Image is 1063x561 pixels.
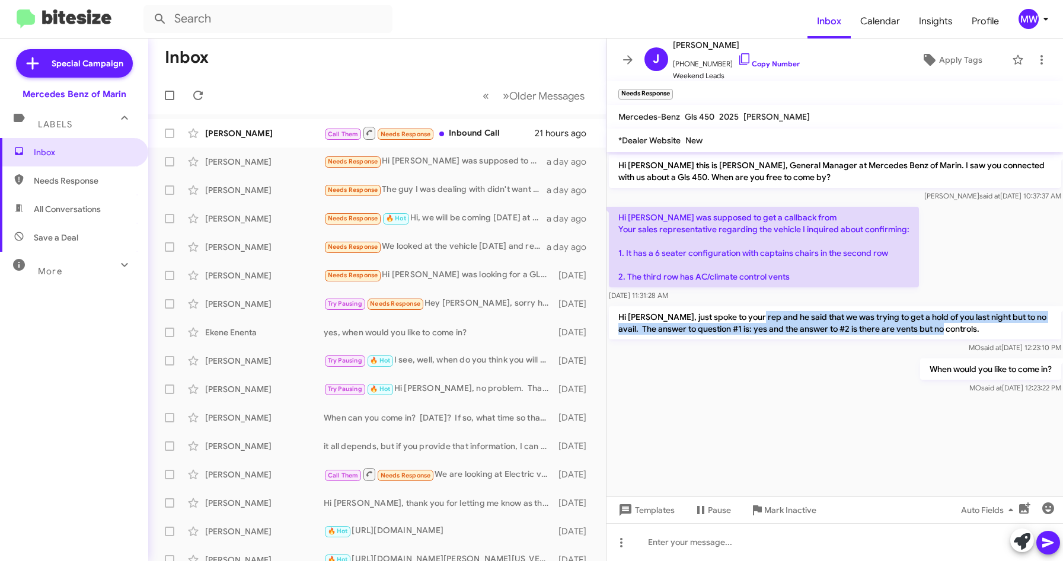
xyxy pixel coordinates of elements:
[618,135,681,146] span: *Dealer Website
[618,111,680,122] span: Mercedes-Benz
[476,84,592,108] nav: Page navigation example
[920,358,1061,380] p: When would you like to come in?
[205,469,324,480] div: [PERSON_NAME]
[685,111,714,122] span: Gls 450
[328,243,378,251] span: Needs Response
[328,385,362,393] span: Try Pausing
[764,499,816,521] span: Mark Inactive
[205,241,324,253] div: [PERSON_NAME]
[324,297,554,310] div: Hey [PERSON_NAME], sorry have been busy with work and put looking for a car on the back burner. A...
[547,156,596,168] div: a day ago
[503,88,509,103] span: »
[328,300,362,307] span: Try Pausing
[719,111,739,122] span: 2025
[1019,9,1039,29] div: MW
[205,213,324,225] div: [PERSON_NAME]
[618,89,673,100] small: Needs Response
[851,4,909,39] a: Calendar
[324,382,554,396] div: Hi [PERSON_NAME], no problem. Thanks for letting me know
[205,412,324,424] div: [PERSON_NAME]
[324,440,554,452] div: it all depends, but if you provide that information, I can certainly look into it and get back to...
[328,158,378,165] span: Needs Response
[328,357,362,364] span: Try Pausing
[909,4,962,39] a: Insights
[16,49,133,78] a: Special Campaign
[328,130,359,138] span: Call Them
[673,70,800,82] span: Weekend Leads
[738,59,800,68] a: Copy Number
[370,385,390,393] span: 🔥 Hot
[979,191,1000,200] span: said at
[547,241,596,253] div: a day ago
[554,270,596,281] div: [DATE]
[609,306,1061,339] p: Hi [PERSON_NAME], just spoke to your rep and he said that we was trying to get a hold of you last...
[381,130,431,138] span: Needs Response
[205,525,324,537] div: [PERSON_NAME]
[1008,9,1050,29] button: MW
[969,383,1061,392] span: MO [DATE] 12:23:22 PM
[381,472,431,479] span: Needs Response
[328,271,378,279] span: Needs Response
[939,49,982,70] span: Apply Tags
[554,440,596,452] div: [DATE]
[205,383,324,395] div: [PERSON_NAME]
[328,186,378,194] span: Needs Response
[554,497,596,509] div: [DATE]
[961,499,1018,521] span: Auto Fields
[968,343,1061,352] span: MO [DATE] 12:23:10 PM
[386,214,406,222] span: 🔥 Hot
[609,155,1061,188] p: Hi [PERSON_NAME] this is [PERSON_NAME], General Manager at Mercedes Benz of Marin. I saw you conn...
[547,213,596,225] div: a day ago
[328,214,378,222] span: Needs Response
[205,184,324,196] div: [PERSON_NAME]
[38,119,72,130] span: Labels
[205,270,324,281] div: [PERSON_NAME]
[205,127,324,139] div: [PERSON_NAME]
[324,467,554,482] div: We are looking at Electric vehicles And we're curious if [PERSON_NAME] had something That got mor...
[205,298,324,310] div: [PERSON_NAME]
[685,135,703,146] span: New
[23,88,126,100] div: Mercedes Benz of Marin
[205,440,324,452] div: [PERSON_NAME]
[673,38,800,52] span: [PERSON_NAME]
[370,357,390,364] span: 🔥 Hot
[609,291,668,300] span: [DATE] 11:31:28 AM
[962,4,1008,39] a: Profile
[609,207,919,287] p: Hi [PERSON_NAME] was supposed to get a callback from Your sales representative regarding the vehi...
[34,232,78,243] span: Save a Deal
[324,524,554,538] div: [URL][DOMAIN_NAME]
[34,203,101,215] span: All Conversations
[34,175,135,187] span: Needs Response
[324,497,554,509] div: Hi [PERSON_NAME], thank you for letting me know as that is most definitely not our standard. I wo...
[324,326,554,338] div: yes, when would you like to come in?
[205,497,324,509] div: [PERSON_NAME]
[606,499,684,521] button: Templates
[616,499,675,521] span: Templates
[34,146,135,158] span: Inbox
[807,4,851,39] a: Inbox
[370,300,420,307] span: Needs Response
[324,211,547,225] div: Hi, we will be coming [DATE] at 11.30am. Made an appointment with [PERSON_NAME]
[554,469,596,480] div: [DATE]
[554,355,596,367] div: [DATE]
[980,343,1001,352] span: said at
[38,266,62,277] span: More
[740,499,826,521] button: Mark Inactive
[324,126,535,140] div: Inbound Call
[205,355,324,367] div: [PERSON_NAME]
[547,184,596,196] div: a day ago
[896,49,1006,70] button: Apply Tags
[684,499,740,521] button: Pause
[653,50,659,69] span: J
[708,499,731,521] span: Pause
[554,326,596,338] div: [DATE]
[924,191,1061,200] span: [PERSON_NAME] [DATE] 10:37:37 AM
[324,155,547,168] div: Hi [PERSON_NAME] was supposed to get a callback from Your sales representative regarding the vehi...
[554,525,596,537] div: [DATE]
[165,48,209,67] h1: Inbox
[328,527,348,535] span: 🔥 Hot
[483,88,489,103] span: «
[143,5,392,33] input: Search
